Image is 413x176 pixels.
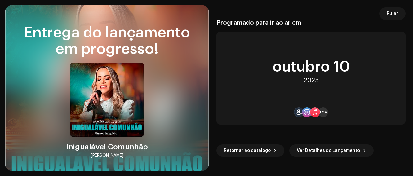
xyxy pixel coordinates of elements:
button: Ver Detalhes do Lançamento [289,144,374,157]
div: 2025 [304,77,319,84]
span: Pular [387,7,398,20]
div: outubro 10 [273,59,350,74]
span: +24 [319,110,327,115]
div: [PERSON_NAME] [91,152,123,159]
span: Ver Detalhes do Lançamento [297,144,360,157]
button: Pular [379,7,406,20]
div: Inigualável Comunhão [66,142,148,152]
div: Programado para ir ao ar em [216,19,406,27]
button: Retornar ao catálogo [216,144,284,157]
div: Entrega do lançamento em progresso! [12,25,202,58]
span: Retornar ao catálogo [224,144,271,157]
img: ddbf463a-e86b-452a-94ba-d766a443ded2 [70,63,144,137]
